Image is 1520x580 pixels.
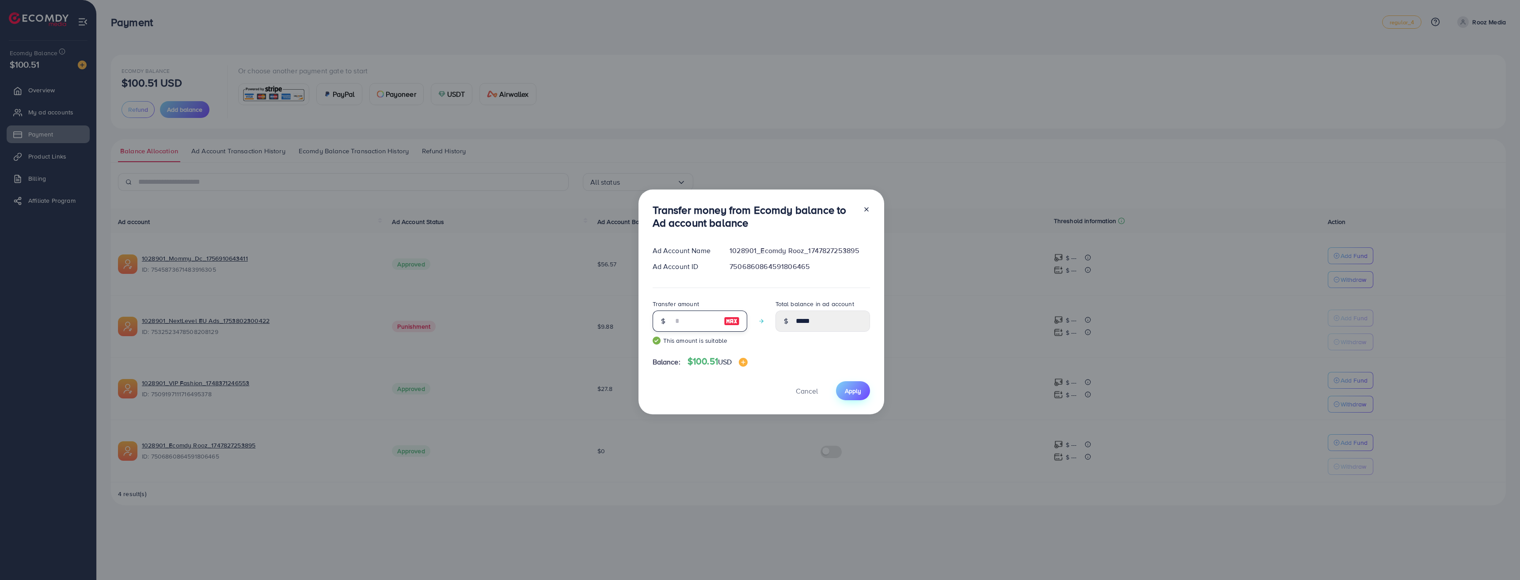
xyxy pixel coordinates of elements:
span: Balance: [653,357,680,367]
h3: Transfer money from Ecomdy balance to Ad account balance [653,204,856,229]
span: Apply [845,387,861,395]
small: This amount is suitable [653,336,747,345]
label: Transfer amount [653,299,699,308]
h4: $100.51 [688,356,748,367]
div: 1028901_Ecomdy Rooz_1747827253895 [722,246,877,256]
button: Cancel [785,381,829,400]
img: guide [653,337,661,345]
div: Ad Account ID [646,262,723,272]
iframe: Chat [1482,540,1513,573]
div: 7506860864591806465 [722,262,877,272]
span: USD [718,357,732,367]
img: image [739,358,748,367]
img: image [724,316,740,326]
label: Total balance in ad account [775,299,854,308]
button: Apply [836,381,870,400]
span: Cancel [796,386,818,396]
div: Ad Account Name [646,246,723,256]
